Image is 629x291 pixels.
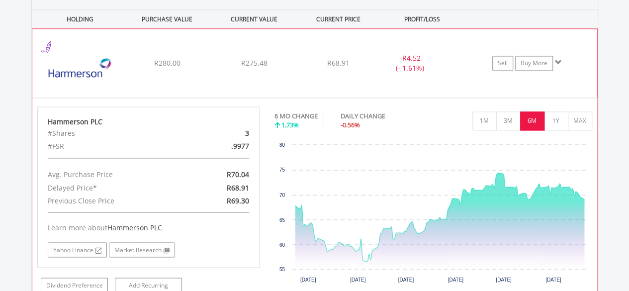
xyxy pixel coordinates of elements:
div: .9977 [184,140,257,153]
div: Learn more about [48,222,250,232]
text: [DATE] [496,277,512,282]
div: PROFIT/LOSS [380,10,465,28]
span: R275.48 [241,58,267,68]
span: R69.30 [227,195,249,205]
svg: Interactive chart [274,140,592,289]
span: R280.00 [154,58,180,68]
text: 75 [279,167,285,173]
a: Yahoo Finance [48,242,107,257]
div: 3 [184,127,257,140]
span: R70.04 [227,170,249,179]
text: [DATE] [448,277,463,282]
button: 6M [520,111,544,130]
text: 55 [279,266,285,272]
text: [DATE] [300,277,316,282]
div: Avg. Purchase Price [40,168,184,181]
text: [DATE] [398,277,414,282]
div: PURCHASE VALUE [125,10,210,28]
span: R68.91 [327,58,350,68]
text: 80 [279,142,285,148]
a: Market Research [109,242,175,257]
text: 70 [279,192,285,197]
a: Buy More [515,56,553,71]
span: R68.91 [227,183,249,192]
div: CURRENT VALUE [212,10,297,28]
a: Sell [492,56,513,71]
span: -0.56% [341,120,360,129]
text: [DATE] [350,277,366,282]
span: Hammerson PLC [107,222,162,232]
div: DAILY CHANGE [341,111,420,121]
div: #FSR [40,140,184,153]
div: - (- 1.61%) [372,53,447,73]
span: 1.73% [281,120,299,129]
div: Chart. Highcharts interactive chart. [274,140,592,289]
div: Delayed Price* [40,181,184,194]
button: 1Y [544,111,568,130]
div: 6 MO CHANGE [274,111,318,121]
div: HOLDING [32,10,123,28]
button: MAX [568,111,592,130]
div: CURRENT PRICE [298,10,377,28]
text: 65 [279,217,285,222]
div: Hammerson PLC [48,117,250,127]
text: [DATE] [545,277,561,282]
div: Previous Close Price [40,194,184,207]
button: 1M [472,111,497,130]
text: 60 [279,242,285,247]
div: #Shares [40,127,184,140]
img: EQU.ZA.HMN.png [37,41,123,95]
button: 3M [496,111,521,130]
span: R4.52 [402,53,420,63]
